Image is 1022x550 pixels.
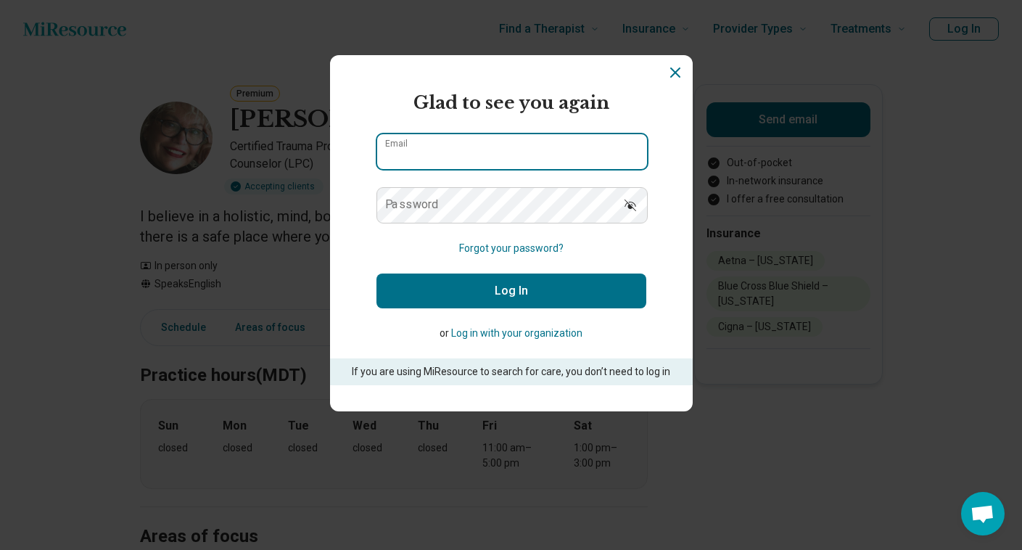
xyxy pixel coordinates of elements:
[376,90,646,116] h2: Glad to see you again
[330,55,693,411] section: Login Dialog
[459,241,564,256] button: Forgot your password?
[350,364,672,379] p: If you are using MiResource to search for care, you don’t need to log in
[667,64,684,81] button: Dismiss
[614,187,646,222] button: Show password
[376,326,646,341] p: or
[385,199,439,210] label: Password
[376,274,646,308] button: Log In
[385,139,408,148] label: Email
[451,326,582,341] button: Log in with your organization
